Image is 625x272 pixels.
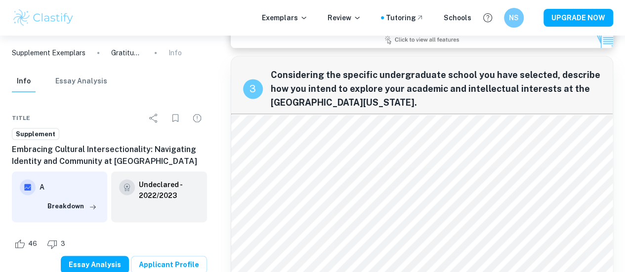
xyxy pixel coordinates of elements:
[504,8,524,28] button: NS
[40,182,99,193] h6: A
[111,47,143,58] p: Gratitude for a Mentor and Friend
[12,71,36,92] button: Info
[12,236,42,252] div: Like
[168,47,182,58] p: Info
[243,79,263,99] div: recipe
[12,114,30,122] span: Title
[12,8,75,28] img: Clastify logo
[166,108,185,128] div: Bookmark
[55,239,71,249] span: 3
[386,12,424,23] a: Tutoring
[55,71,107,92] button: Essay Analysis
[271,68,601,110] span: Considering the specific undergraduate school you have selected, describe how you intend to explo...
[262,12,308,23] p: Exemplars
[479,9,496,26] button: Help and Feedback
[12,144,207,167] h6: Embracing Cultural Intersectionality: Navigating Identity and Community at [GEOGRAPHIC_DATA]
[139,179,199,201] a: Undeclared - 2022/2023
[12,128,59,140] a: Supplement
[543,9,613,27] button: UPGRADE NOW
[23,239,42,249] span: 46
[12,129,59,139] span: Supplement
[508,12,520,23] h6: NS
[187,108,207,128] div: Report issue
[444,12,471,23] a: Schools
[12,47,85,58] a: Supplement Exemplars
[45,199,99,214] button: Breakdown
[44,236,71,252] div: Dislike
[144,108,164,128] div: Share
[328,12,361,23] p: Review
